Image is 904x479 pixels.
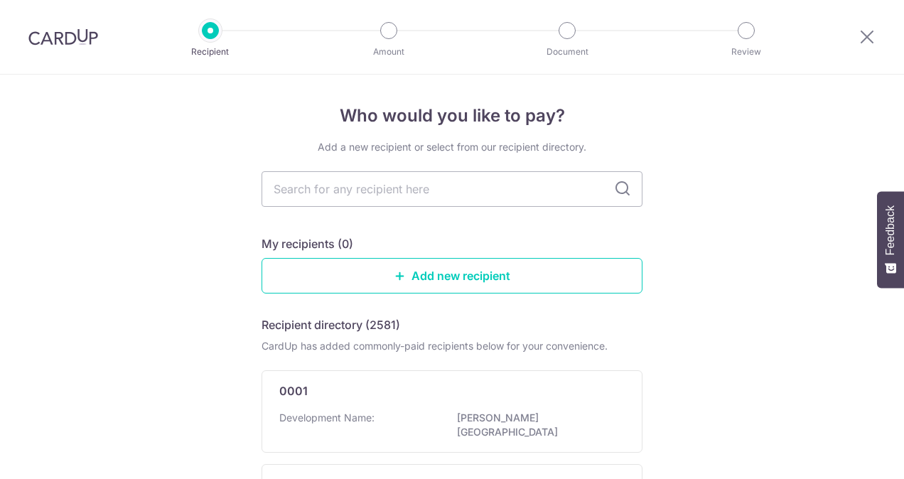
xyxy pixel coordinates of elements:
div: CardUp has added commonly-paid recipients below for your convenience. [262,339,642,353]
span: Feedback [884,205,897,255]
h4: Who would you like to pay? [262,103,642,129]
p: Development Name: [279,411,375,425]
a: Add new recipient [262,258,642,294]
div: Add a new recipient or select from our recipient directory. [262,140,642,154]
p: Recipient [158,45,263,59]
p: Review [694,45,799,59]
img: CardUp [28,28,98,45]
input: Search for any recipient here [262,171,642,207]
p: Amount [336,45,441,59]
p: Document [515,45,620,59]
p: 0001 [279,382,308,399]
button: Feedback - Show survey [877,191,904,288]
p: [PERSON_NAME][GEOGRAPHIC_DATA] [457,411,616,439]
h5: Recipient directory (2581) [262,316,400,333]
h5: My recipients (0) [262,235,353,252]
